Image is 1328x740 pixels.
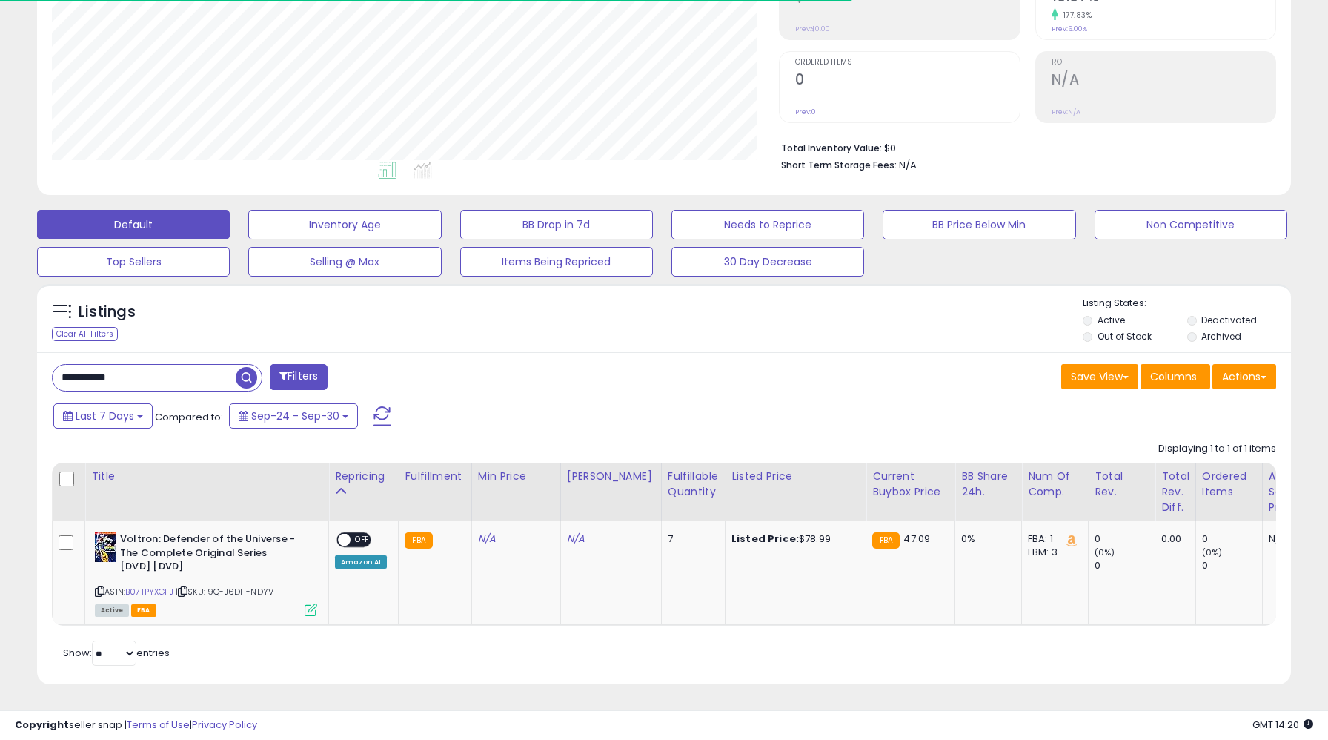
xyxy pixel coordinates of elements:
[1028,532,1077,546] div: FBA: 1
[1095,469,1149,500] div: Total Rev.
[95,532,317,615] div: ASIN:
[1058,10,1092,21] small: 177.83%
[872,469,949,500] div: Current Buybox Price
[1095,559,1155,572] div: 0
[903,532,930,546] span: 47.09
[1098,314,1125,326] label: Active
[1052,59,1275,67] span: ROI
[1061,364,1138,389] button: Save View
[567,469,655,484] div: [PERSON_NAME]
[795,24,830,33] small: Prev: $0.00
[460,247,653,277] button: Items Being Repriced
[248,247,441,277] button: Selling @ Max
[1095,210,1287,239] button: Non Competitive
[1052,24,1087,33] small: Prev: 6.00%
[405,469,465,484] div: Fulfillment
[671,210,864,239] button: Needs to Reprice
[1158,442,1276,456] div: Displaying 1 to 1 of 1 items
[1052,108,1080,116] small: Prev: N/A
[1202,546,1223,558] small: (0%)
[781,138,1265,156] li: $0
[76,409,134,423] span: Last 7 Days
[1269,469,1323,515] div: Avg Selling Price
[79,302,136,323] h5: Listings
[120,532,300,578] b: Voltron: Defender of the Universe - The Complete Original Series [DVD] [DVD]
[335,555,387,569] div: Amazon AI
[1141,364,1210,389] button: Columns
[567,532,585,546] a: N/A
[248,210,441,239] button: Inventory Age
[1161,532,1184,546] div: 0.00
[1161,469,1189,515] div: Total Rev. Diff.
[460,210,653,239] button: BB Drop in 7d
[1028,546,1077,559] div: FBM: 3
[52,327,118,341] div: Clear All Filters
[1202,532,1262,546] div: 0
[1269,532,1318,546] div: N/A
[961,469,1015,500] div: BB Share 24h.
[127,718,190,732] a: Terms of Use
[1201,314,1257,326] label: Deactivated
[668,469,719,500] div: Fulfillable Quantity
[671,247,864,277] button: 30 Day Decrease
[795,59,1019,67] span: Ordered Items
[192,718,257,732] a: Privacy Policy
[270,364,328,390] button: Filters
[1098,330,1152,343] label: Out of Stock
[37,247,230,277] button: Top Sellers
[795,71,1019,91] h2: 0
[1201,330,1241,343] label: Archived
[91,469,322,484] div: Title
[478,532,496,546] a: N/A
[1052,71,1275,91] h2: N/A
[1202,469,1256,500] div: Ordered Items
[1150,369,1197,384] span: Columns
[781,142,882,154] b: Total Inventory Value:
[15,718,69,732] strong: Copyright
[405,532,432,549] small: FBA
[731,532,799,546] b: Listed Price:
[1202,559,1262,572] div: 0
[1212,364,1276,389] button: Actions
[95,604,129,617] span: All listings currently available for purchase on Amazon
[37,210,230,239] button: Default
[155,410,223,424] span: Compared to:
[1252,718,1313,732] span: 2025-10-8 14:20 GMT
[899,158,917,172] span: N/A
[872,532,900,549] small: FBA
[176,586,273,598] span: | SKU: 9Q-J6DH-NDYV
[1083,297,1291,311] p: Listing States:
[668,532,714,546] div: 7
[1095,532,1155,546] div: 0
[795,108,816,116] small: Prev: 0
[335,469,392,484] div: Repricing
[731,469,860,484] div: Listed Price
[63,646,170,660] span: Show: entries
[125,586,173,598] a: B07TPYXGFJ
[1028,469,1082,500] div: Num of Comp.
[95,532,116,562] img: 51Zr61VQnnL._SL40_.jpg
[53,403,153,429] button: Last 7 Days
[781,159,897,171] b: Short Term Storage Fees:
[961,532,1010,546] div: 0%
[251,409,339,423] span: Sep-24 - Sep-30
[131,604,156,617] span: FBA
[15,718,257,733] div: seller snap | |
[478,469,554,484] div: Min Price
[731,532,854,546] div: $78.99
[351,534,374,546] span: OFF
[1095,546,1115,558] small: (0%)
[229,403,358,429] button: Sep-24 - Sep-30
[883,210,1075,239] button: BB Price Below Min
